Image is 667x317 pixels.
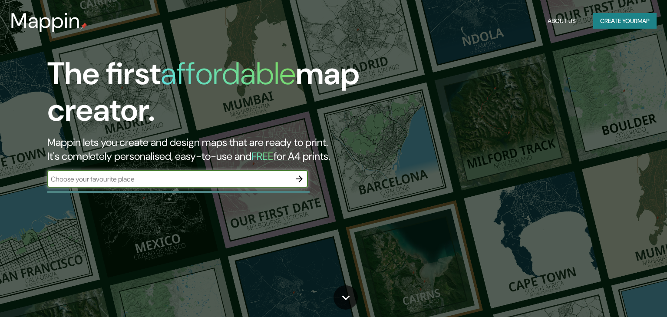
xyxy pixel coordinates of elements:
[10,9,80,33] h3: Mappin
[80,23,87,30] img: mappin-pin
[544,13,579,29] button: About Us
[593,13,657,29] button: Create yourmap
[251,149,274,163] h5: FREE
[47,56,381,135] h1: The first map creator.
[161,53,296,94] h1: affordable
[47,135,381,163] h2: Mappin lets you create and design maps that are ready to print. It's completely personalised, eas...
[47,174,291,184] input: Choose your favourite place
